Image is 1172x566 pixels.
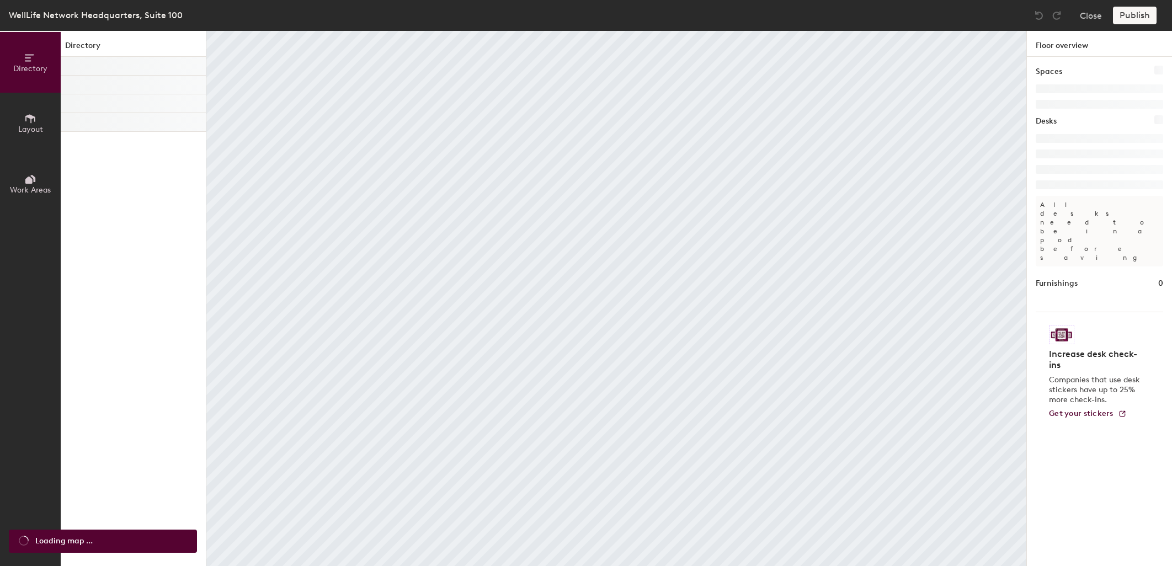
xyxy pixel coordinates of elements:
span: Layout [18,125,43,134]
h1: Desks [1036,115,1057,127]
a: Get your stickers [1049,409,1127,419]
h1: 0 [1158,277,1163,290]
button: Close [1080,7,1102,24]
div: WellLife Network Headquarters, Suite 100 [9,8,183,22]
img: Undo [1034,10,1045,21]
p: Companies that use desk stickers have up to 25% more check-ins. [1049,375,1143,405]
p: All desks need to be in a pod before saving [1036,196,1163,266]
h1: Furnishings [1036,277,1078,290]
span: Directory [13,64,47,73]
span: Loading map ... [35,535,93,547]
img: Sticker logo [1049,325,1074,344]
span: Get your stickers [1049,409,1114,418]
h1: Floor overview [1027,31,1172,57]
img: Redo [1051,10,1062,21]
span: Work Areas [10,185,51,195]
h1: Spaces [1036,66,1062,78]
h1: Directory [61,40,206,57]
h4: Increase desk check-ins [1049,349,1143,371]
